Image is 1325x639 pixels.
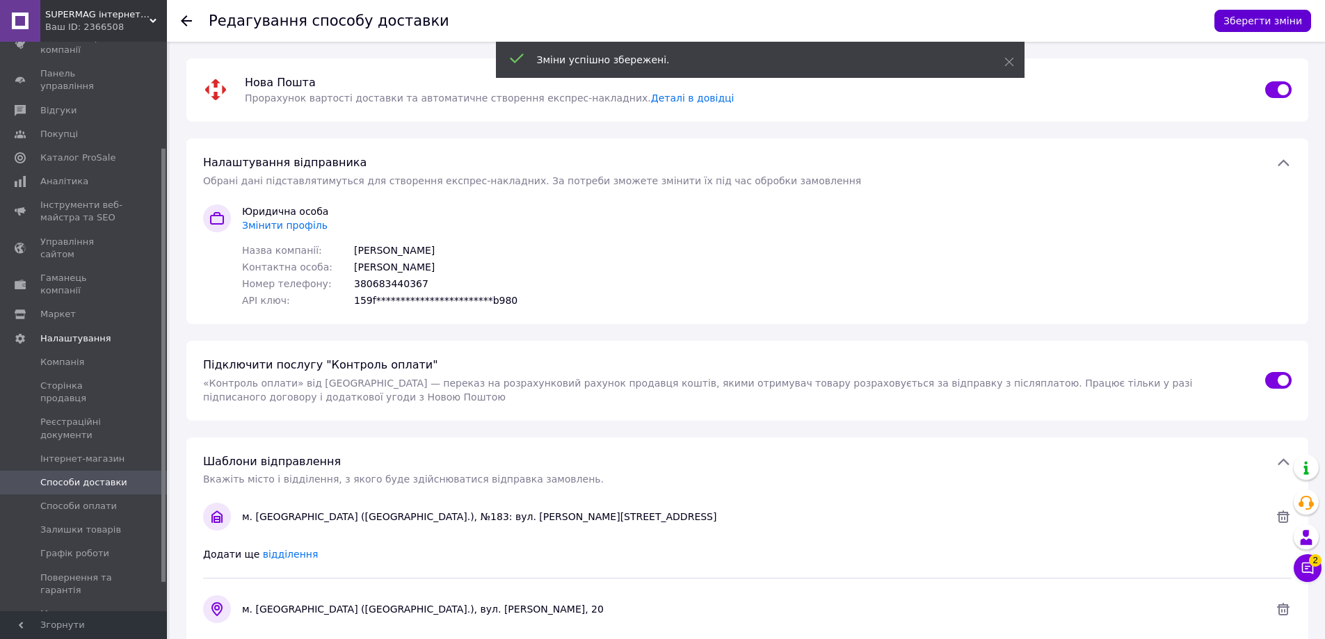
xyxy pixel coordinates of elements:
[209,14,449,29] div: Редагування способу доставки
[1214,10,1311,32] button: Зберегти зміни
[245,76,321,89] span: Нова Пошта
[40,416,129,441] span: Реєстраційні документи
[40,31,129,56] span: Показники роботи компанії
[242,260,343,274] span: Контактна особа:
[242,243,343,257] span: Назва компанії:
[40,500,117,512] span: Способи оплати
[203,455,341,468] span: Шаблони відправлення
[203,175,861,186] span: Обрані дані підставлятимуться для створення експрес-накладних. За потреби зможете змінити їх під ...
[537,53,970,67] div: Зміни успішно збережені.
[40,236,129,261] span: Управління сайтом
[40,380,129,405] span: Сторінка продавця
[203,474,604,485] span: Вкажіть місто і відділення, з якого буде здійснюватися відправка замовлень.
[242,293,343,307] span: API ключ:
[40,608,97,620] span: Менеджери
[203,547,1292,561] div: Додати ще
[203,358,438,371] span: Підключити послугу "Контроль оплати"
[40,308,76,321] span: Маркет
[40,356,84,369] span: Компанія
[242,277,343,291] span: Номер телефону:
[40,572,129,597] span: Повернення та гарантія
[40,128,78,140] span: Покупці
[236,602,1269,616] div: м. [GEOGRAPHIC_DATA] ([GEOGRAPHIC_DATA].), вул. [PERSON_NAME], 20
[203,156,367,169] span: Налаштування відправника
[236,510,1269,524] div: м. [GEOGRAPHIC_DATA] ([GEOGRAPHIC_DATA].), №183: вул. [PERSON_NAME][STREET_ADDRESS]
[242,220,328,231] span: Змінити профіль
[1294,554,1322,582] button: Чат з покупцем2
[651,92,734,104] a: Деталі в довідці
[45,21,167,33] div: Ваш ID: 2366508
[263,549,319,560] span: відділення
[40,272,129,297] span: Гаманець компанії
[40,524,121,536] span: Залишки товарів
[40,199,129,224] span: Інструменти веб-майстра та SEO
[40,175,88,188] span: Аналітика
[242,206,328,217] span: Юридична особа
[354,260,435,274] div: [PERSON_NAME]
[354,243,435,257] div: [PERSON_NAME]
[45,8,150,21] span: SUPERMAG інтернет магазин
[245,92,734,104] span: Прорахунок вартості доставки та автоматичне створення експрес-накладних.
[40,332,111,345] span: Налаштування
[40,547,109,560] span: Графік роботи
[203,378,1192,403] span: «Контроль оплати» від [GEOGRAPHIC_DATA] — переказ на розрахунковий рахунок продавця коштів, якими...
[40,453,125,465] span: Інтернет-магазин
[40,152,115,164] span: Каталог ProSale
[40,104,77,117] span: Відгуки
[1309,554,1322,567] span: 2
[354,277,428,291] div: 380683440367
[40,476,127,489] span: Способи доставки
[40,67,129,92] span: Панель управління
[181,14,192,28] div: Повернутися до списку доставок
